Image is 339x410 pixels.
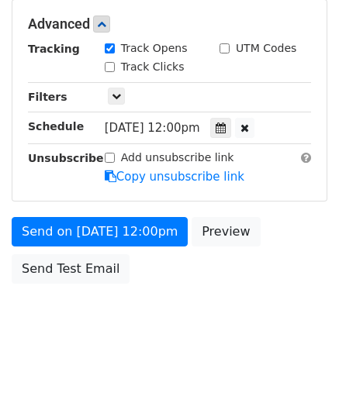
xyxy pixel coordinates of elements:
span: [DATE] 12:00pm [105,121,200,135]
label: Track Clicks [121,59,185,75]
h5: Advanced [28,16,311,33]
label: Track Opens [121,40,188,57]
label: UTM Codes [236,40,296,57]
strong: Unsubscribe [28,152,104,164]
strong: Schedule [28,120,84,133]
a: Send on [DATE] 12:00pm [12,217,188,246]
a: Preview [192,217,260,246]
label: Add unsubscribe link [121,150,234,166]
iframe: Chat Widget [261,336,339,410]
a: Send Test Email [12,254,130,284]
a: Copy unsubscribe link [105,170,244,184]
strong: Tracking [28,43,80,55]
strong: Filters [28,91,67,103]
